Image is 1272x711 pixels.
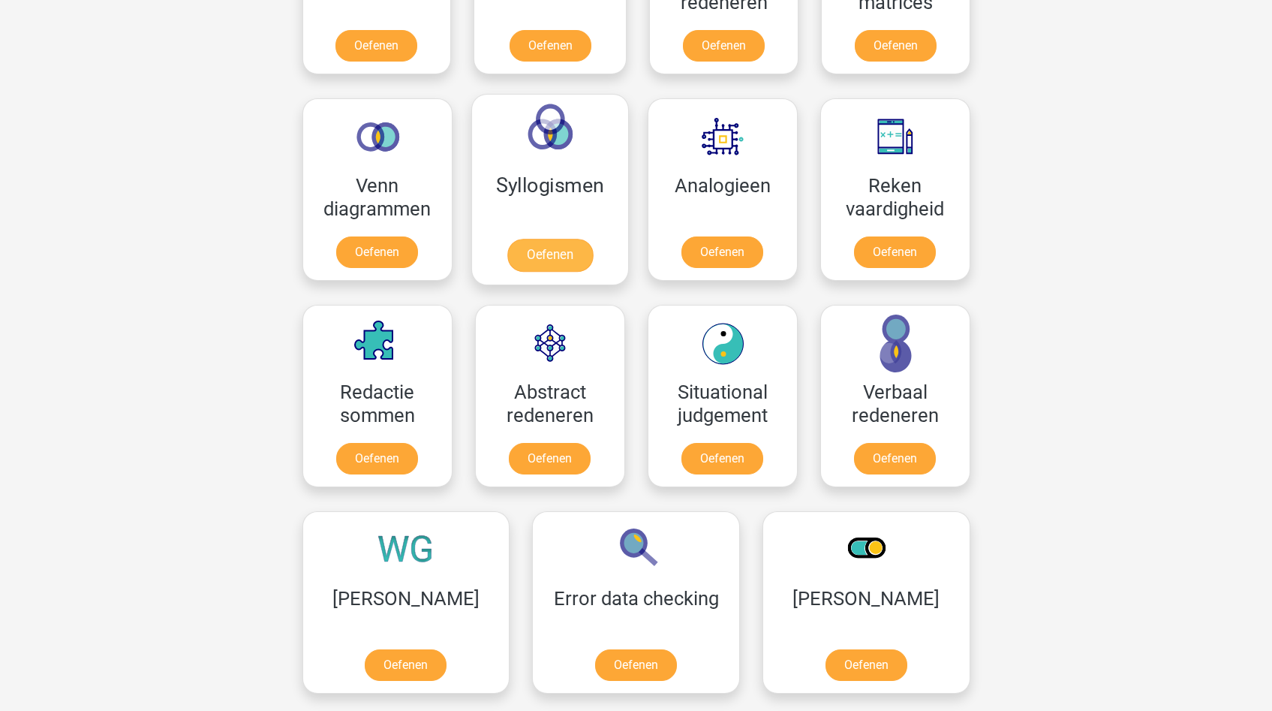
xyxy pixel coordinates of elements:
a: Oefenen [336,236,418,268]
a: Oefenen [855,30,937,62]
a: Oefenen [365,649,447,681]
a: Oefenen [854,236,936,268]
a: Oefenen [681,443,763,475]
a: Oefenen [683,30,765,62]
a: Oefenen [595,649,677,681]
a: Oefenen [681,236,763,268]
a: Oefenen [336,443,418,475]
a: Oefenen [507,239,592,272]
a: Oefenen [825,649,907,681]
a: Oefenen [335,30,417,62]
a: Oefenen [509,443,591,475]
a: Oefenen [854,443,936,475]
a: Oefenen [510,30,591,62]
